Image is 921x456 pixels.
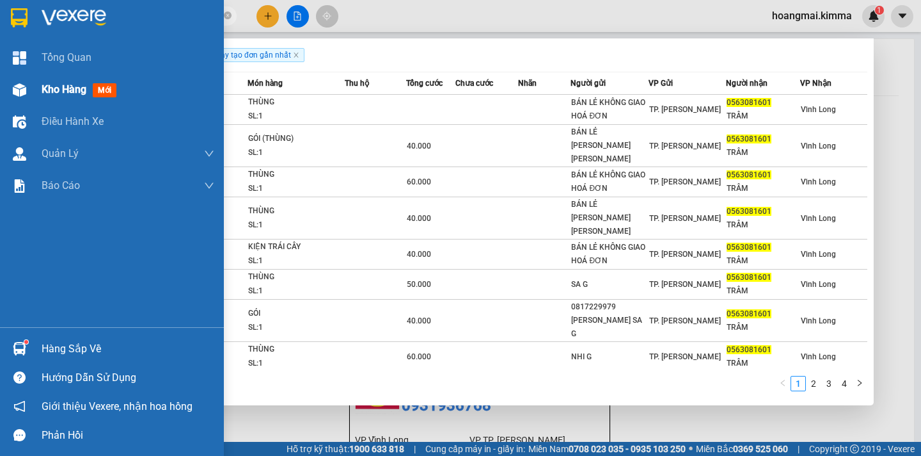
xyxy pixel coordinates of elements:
span: 0563081601 [727,243,771,252]
span: 60.000 [407,352,431,361]
div: TRÂM [727,110,799,123]
span: TP. [PERSON_NAME] [649,142,721,151]
span: close-circle [224,10,232,22]
div: THÙNG [248,204,344,218]
span: Nhãn [518,79,537,88]
span: 40.000 [407,142,431,151]
div: BÁN LẺ [PERSON_NAME] [PERSON_NAME] [571,126,647,166]
div: Phản hồi [42,426,214,445]
span: 40.000 [407,214,431,223]
span: Tổng Quan [42,49,91,65]
li: 3 [821,376,837,391]
div: THÙNG [248,168,344,182]
span: 40.000 [407,250,431,259]
span: TP. [PERSON_NAME] [649,214,721,223]
span: Quản Lý [42,145,79,161]
span: Người nhận [726,79,767,88]
span: Vĩnh Long [801,280,836,289]
span: question-circle [13,371,26,384]
span: 40.000 [407,316,431,325]
li: 1 [791,376,806,391]
div: GÓI (THÙNG) [248,132,344,146]
div: TRÂM [727,321,799,334]
div: KIỆN TRÁI CÂY [248,240,344,254]
span: Vĩnh Long [801,214,836,223]
div: THÙNG [248,270,344,284]
span: mới [93,83,116,97]
li: 2 [806,376,821,391]
span: Vĩnh Long [801,142,836,151]
span: 0563081601 [727,345,771,354]
img: warehouse-icon [13,147,26,161]
div: Hướng dẫn sử dụng [42,368,214,387]
span: 60.000 [407,177,431,186]
img: logo-vxr [11,8,28,28]
div: BÁN LẺ KHÔNG GIAO HOÁ ĐƠN [571,241,647,268]
span: Giới thiệu Vexere, nhận hoa hồng [42,398,193,414]
div: TRÂM [727,182,799,195]
span: close [293,52,299,58]
span: Thu hộ [345,79,369,88]
span: VP Nhận [800,79,831,88]
span: Báo cáo [42,177,80,193]
div: SL: 1 [248,110,344,124]
span: Kho hàng [42,83,86,95]
li: Previous Page [775,376,791,391]
span: TP. [PERSON_NAME] [649,105,721,114]
span: left [779,379,787,387]
span: Vĩnh Long [801,316,836,325]
span: 0563081601 [727,170,771,179]
button: right [852,376,867,391]
div: TRÂM [727,254,799,268]
span: Điều hành xe [42,113,104,129]
span: VP Gửi [649,79,673,88]
div: Vĩnh Long [11,11,74,42]
div: SA G [571,278,647,291]
div: SL: 1 [248,254,344,268]
li: 4 [837,376,852,391]
span: 0563081601 [727,134,771,143]
span: Nhận: [83,12,114,26]
img: warehouse-icon [13,115,26,129]
span: Ngày tạo đơn gần nhất [205,48,304,62]
div: SL: 1 [248,146,344,160]
span: 0563081601 [727,207,771,216]
span: 0563081601 [727,273,771,282]
span: Vĩnh Long [801,352,836,361]
div: BÁN LẺ KHÔNG GIAO HOÁ ĐƠN [571,96,647,123]
span: down [204,149,214,159]
div: THÙNG [248,95,344,110]
span: close-circle [224,12,232,19]
div: BÁN LẺ KHÔNG GIAO HOÁ ĐƠN [571,168,647,195]
span: right [856,379,863,387]
span: Món hàng [248,79,283,88]
div: GÓI [248,307,344,321]
sup: 1 [24,340,28,344]
span: TP. [PERSON_NAME] [649,250,721,259]
div: [PERSON_NAME] SA G [571,314,647,341]
span: Tổng cước [406,79,443,88]
span: message [13,429,26,441]
span: down [204,181,214,191]
span: notification [13,400,26,412]
div: SL: 1 [248,321,344,335]
div: SL: 1 [248,218,344,232]
div: NHI G [571,350,647,364]
span: Gửi: [11,12,31,26]
a: 4 [837,377,851,391]
a: 1 [791,377,805,391]
span: TP. [PERSON_NAME] [649,280,721,289]
span: Vĩnh Long [801,177,836,186]
span: Vĩnh Long [801,250,836,259]
div: SL: 1 [248,182,344,196]
div: 02838368272 [83,57,185,75]
div: TRÂM [727,146,799,159]
div: C SÂM TRẠM [83,42,185,57]
span: TP. [PERSON_NAME] [649,177,721,186]
span: Người gửi [571,79,606,88]
div: BÁN LẺ KHÔNG GIAO HOÁ ĐƠN [11,42,74,103]
img: warehouse-icon [13,83,26,97]
span: Chưa cước [455,79,493,88]
div: TRÂM [727,218,799,232]
div: THÙNG [248,343,344,357]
